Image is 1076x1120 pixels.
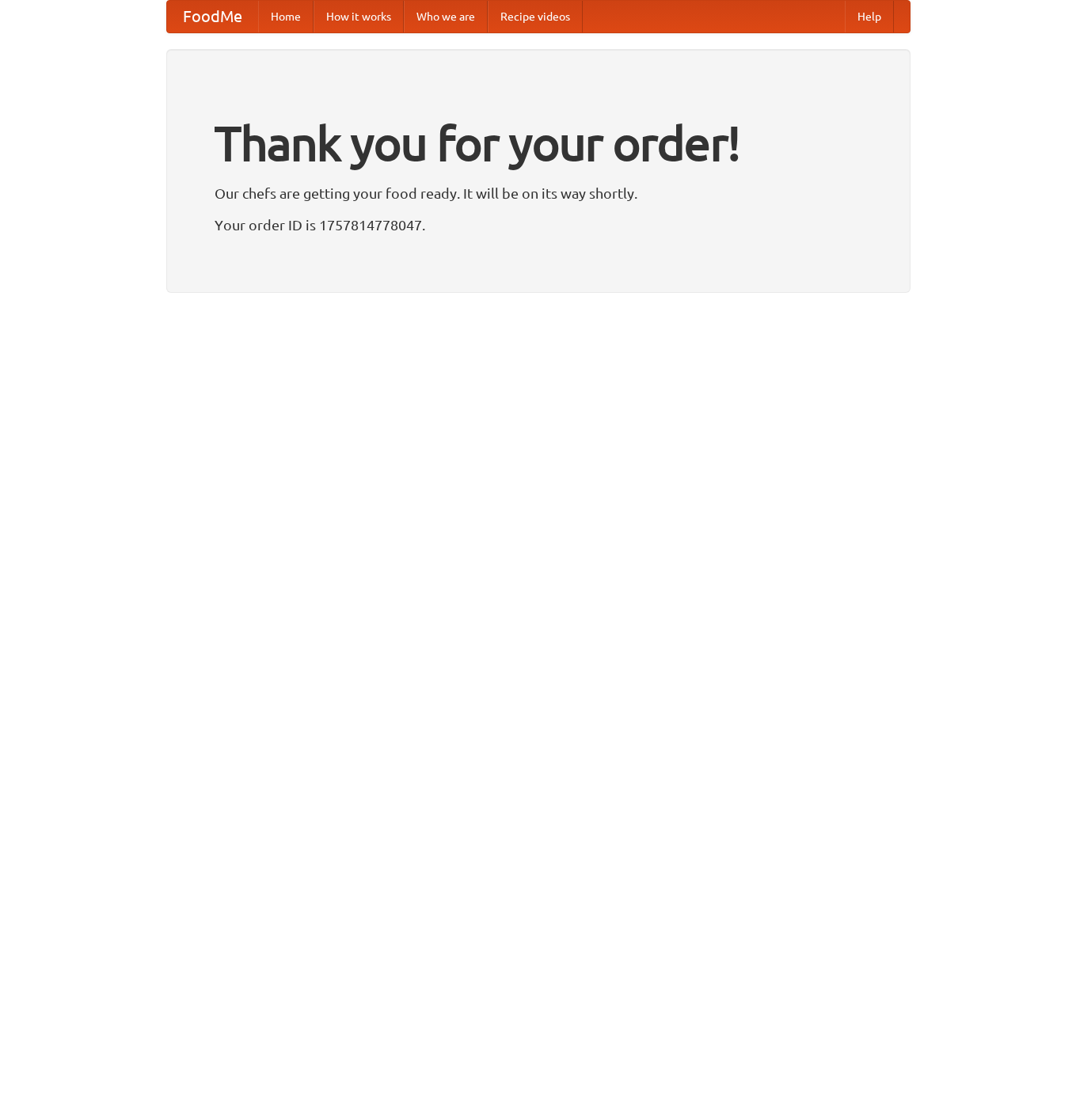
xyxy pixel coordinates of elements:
h1: Thank you for your order! [215,105,862,181]
p: Our chefs are getting your food ready. It will be on its way shortly. [215,181,862,205]
a: Home [258,1,314,32]
a: FoodMe [167,1,258,32]
a: Help [845,1,894,32]
a: Who we are [404,1,488,32]
a: Recipe videos [488,1,583,32]
p: Your order ID is 1757814778047. [215,213,862,237]
a: How it works [314,1,404,32]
